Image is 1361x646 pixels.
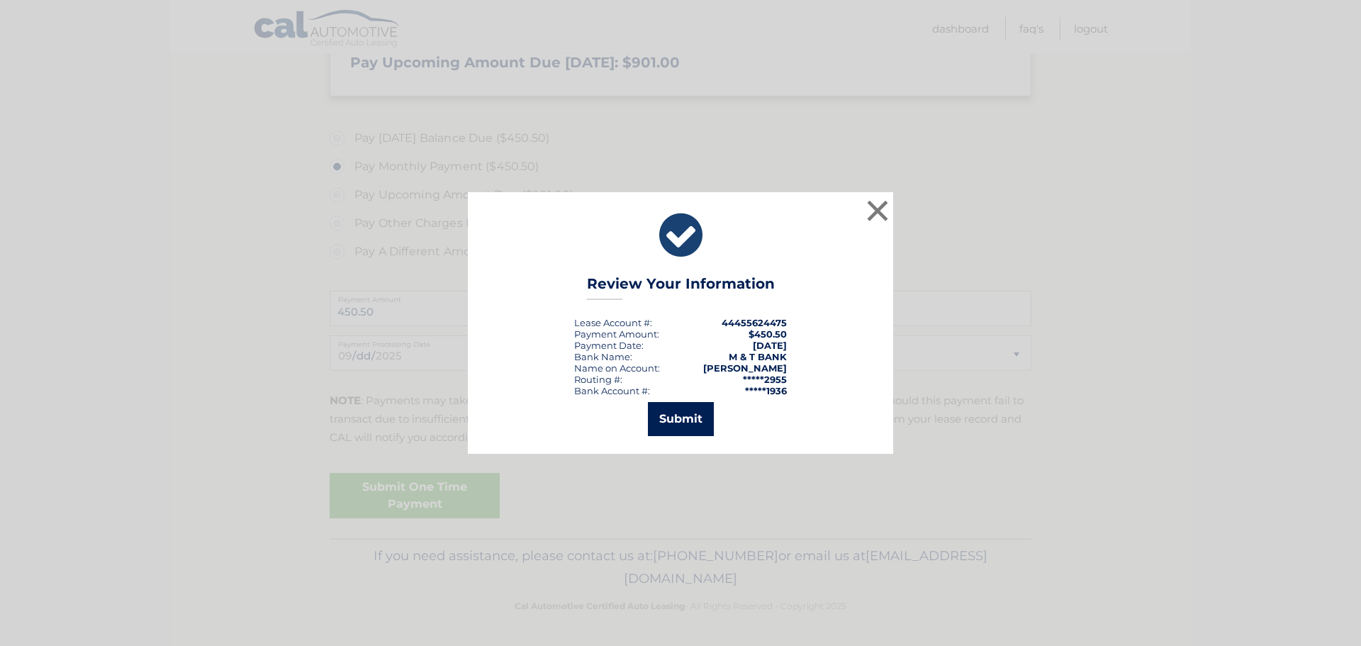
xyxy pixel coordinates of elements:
[729,351,787,362] strong: M & T BANK
[574,328,659,340] div: Payment Amount:
[722,317,787,328] strong: 44455624475
[753,340,787,351] span: [DATE]
[574,374,622,385] div: Routing #:
[574,351,632,362] div: Bank Name:
[574,317,652,328] div: Lease Account #:
[574,340,644,351] div: :
[574,340,642,351] span: Payment Date
[749,328,787,340] span: $450.50
[863,196,892,225] button: ×
[574,385,650,396] div: Bank Account #:
[574,362,660,374] div: Name on Account:
[587,275,775,300] h3: Review Your Information
[648,402,714,436] button: Submit
[703,362,787,374] strong: [PERSON_NAME]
